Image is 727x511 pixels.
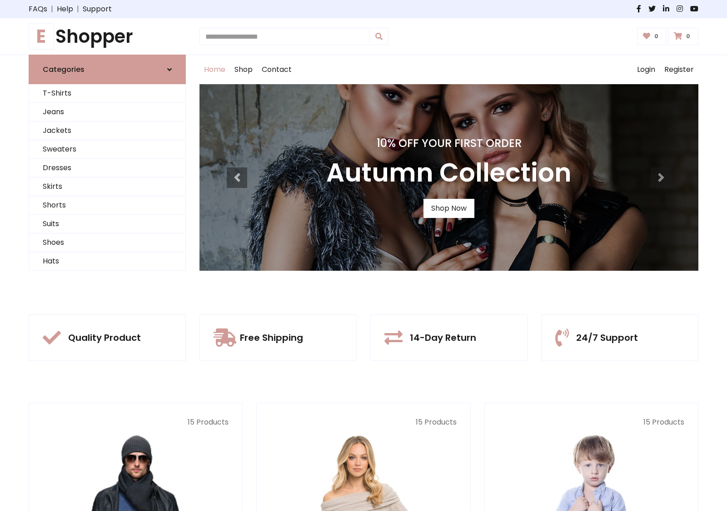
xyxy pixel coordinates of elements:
a: Contact [257,55,296,84]
a: Jackets [29,121,185,140]
a: Jeans [29,103,185,121]
a: FAQs [29,4,47,15]
a: Hats [29,252,185,271]
span: E [29,23,54,50]
a: Login [632,55,660,84]
h5: 14-Day Return [410,332,476,343]
a: 0 [637,28,667,45]
p: 15 Products [498,417,684,428]
h5: 24/7 Support [576,332,638,343]
a: 0 [668,28,698,45]
a: Sweaters [29,140,185,159]
a: EShopper [29,25,186,47]
a: Shop Now [423,199,474,218]
a: Categories [29,55,186,84]
span: | [73,4,83,15]
h3: Autumn Collection [326,157,572,188]
h4: 10% Off Your First Order [326,137,572,150]
a: Home [199,55,230,84]
span: | [47,4,57,15]
h6: Categories [43,65,85,74]
p: 15 Products [270,417,456,428]
a: Suits [29,215,185,233]
h5: Quality Product [68,332,141,343]
a: Register [660,55,698,84]
span: 0 [684,32,692,40]
a: T-Shirts [29,84,185,103]
h1: Shopper [29,25,186,47]
a: Support [83,4,112,15]
span: 0 [652,32,661,40]
a: Help [57,4,73,15]
a: Shorts [29,196,185,215]
h5: Free Shipping [240,332,303,343]
a: Shop [230,55,257,84]
a: Shoes [29,233,185,252]
a: Dresses [29,159,185,177]
p: 15 Products [43,417,229,428]
a: Skirts [29,177,185,196]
